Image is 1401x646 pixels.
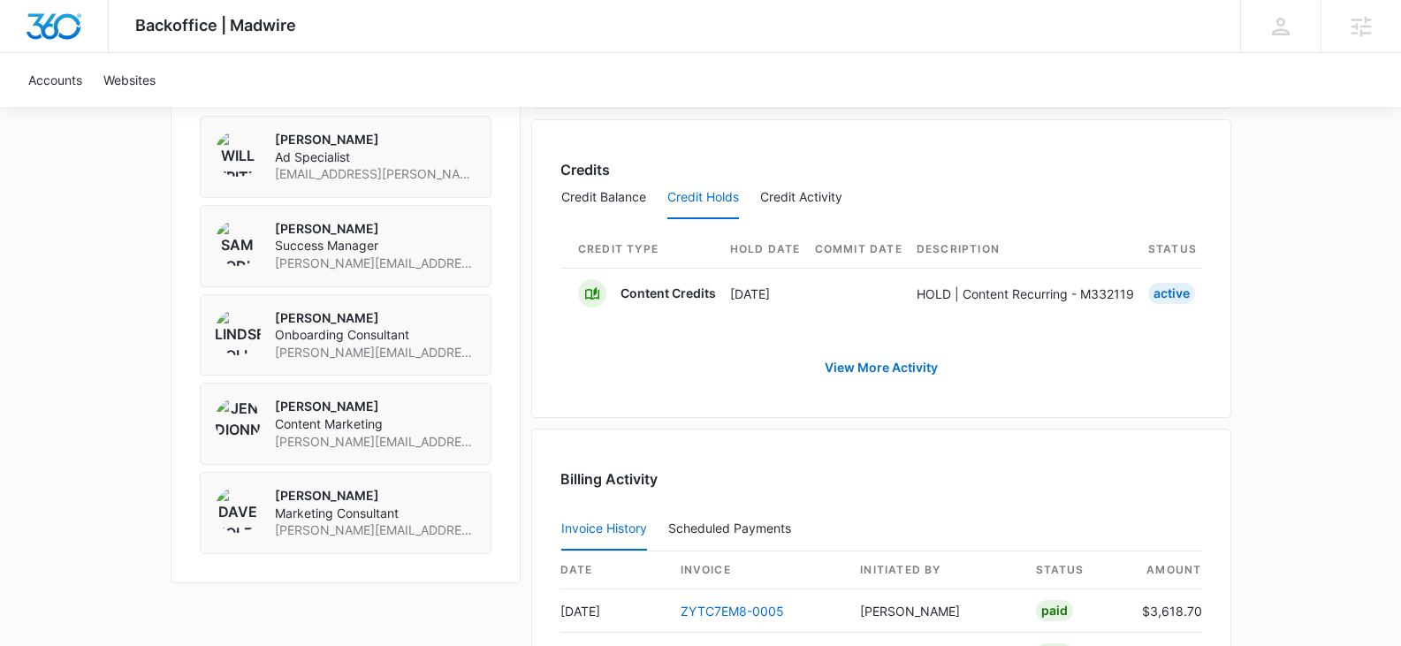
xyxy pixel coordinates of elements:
[1148,283,1195,304] div: Active
[215,309,261,355] img: Lindsey Collett
[681,604,784,619] a: ZYTC7EM8-0005
[846,551,1021,589] th: Initiated By
[621,285,716,302] p: Content Credits
[760,177,842,219] button: Credit Activity
[215,131,261,177] img: Will Fritz
[275,255,476,272] span: [PERSON_NAME][EMAIL_ADDRESS][PERSON_NAME][DOMAIN_NAME]
[275,148,476,166] span: Ad Specialist
[668,522,798,535] div: Scheduled Payments
[730,285,801,303] p: [DATE]
[666,551,847,589] th: invoice
[917,285,1134,303] p: HOLD | Content Recurring - M332119
[730,241,801,257] span: Hold Date
[275,131,476,148] p: [PERSON_NAME]
[93,53,166,107] a: Websites
[1128,551,1202,589] th: amount
[275,487,476,505] p: [PERSON_NAME]
[578,241,716,257] span: Credit Type
[561,177,646,219] button: Credit Balance
[1148,241,1197,257] span: Status
[18,53,93,107] a: Accounts
[560,159,610,180] h3: Credits
[1128,589,1202,633] td: $3,618.70
[215,220,261,266] img: Sam Coduto
[275,415,476,433] span: Content Marketing
[275,521,476,539] span: [PERSON_NAME][EMAIL_ADDRESS][PERSON_NAME][DOMAIN_NAME]
[846,589,1021,633] td: [PERSON_NAME]
[275,398,476,415] p: [PERSON_NAME]
[667,177,739,219] button: Credit Holds
[275,344,476,361] span: [PERSON_NAME][EMAIL_ADDRESS][PERSON_NAME][DOMAIN_NAME]
[275,433,476,451] span: [PERSON_NAME][EMAIL_ADDRESS][PERSON_NAME][DOMAIN_NAME]
[215,398,261,444] img: Jen Dionne
[275,237,476,255] span: Success Manager
[815,241,902,257] span: Commit Date
[1022,551,1128,589] th: status
[275,326,476,344] span: Onboarding Consultant
[1036,600,1073,621] div: Paid
[560,468,1202,490] h3: Billing Activity
[560,551,666,589] th: date
[560,589,666,633] td: [DATE]
[275,309,476,327] p: [PERSON_NAME]
[275,220,476,238] p: [PERSON_NAME]
[275,505,476,522] span: Marketing Consultant
[917,241,1134,257] span: Description
[807,346,956,389] a: View More Activity
[215,487,261,533] img: Dave Holzapfel
[135,16,296,34] span: Backoffice | Madwire
[561,508,647,551] button: Invoice History
[275,165,476,183] span: [EMAIL_ADDRESS][PERSON_NAME][DOMAIN_NAME]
